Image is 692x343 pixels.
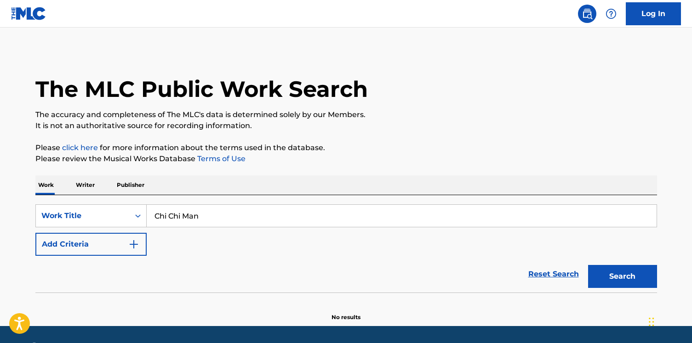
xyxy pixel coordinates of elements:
[582,8,593,19] img: search
[626,2,681,25] a: Log In
[606,8,617,19] img: help
[578,5,596,23] a: Public Search
[35,153,657,164] p: Please review the Musical Works Database
[41,210,124,221] div: Work Title
[11,7,46,20] img: MLC Logo
[35,120,657,131] p: It is not an authoritative source for recording information.
[35,233,147,256] button: Add Criteria
[35,75,368,103] h1: The MLC Public Work Search
[62,143,98,152] a: click here
[649,308,654,336] div: Trascina
[524,264,583,284] a: Reset Search
[588,265,657,288] button: Search
[195,154,246,163] a: Terms of Use
[602,5,620,23] div: Help
[35,142,657,153] p: Please for more information about the terms used in the database.
[73,175,97,195] p: Writer
[646,299,692,343] div: Widget chat
[35,109,657,120] p: The accuracy and completeness of The MLC's data is determined solely by our Members.
[332,302,360,321] p: No results
[128,239,139,250] img: 9d2ae6d4665cec9f34b9.svg
[35,175,57,195] p: Work
[646,299,692,343] iframe: Chat Widget
[114,175,147,195] p: Publisher
[35,204,657,292] form: Search Form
